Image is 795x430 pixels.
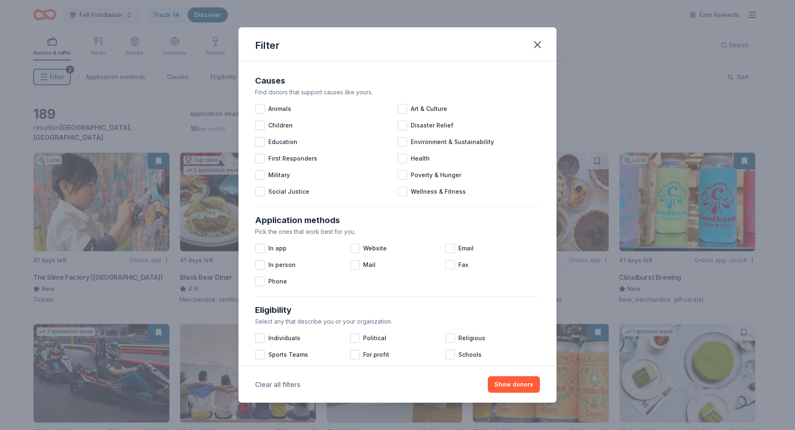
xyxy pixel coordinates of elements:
[411,154,430,163] span: Health
[255,39,279,52] div: Filter
[488,376,540,393] button: Show donors
[255,214,540,227] div: Application methods
[458,350,482,360] span: Schools
[268,120,293,130] span: Children
[411,170,461,180] span: Poverty & Hunger
[363,243,387,253] span: Website
[268,276,287,286] span: Phone
[255,303,540,317] div: Eligibility
[255,87,540,97] div: Find donors that support causes like yours.
[363,260,376,270] span: Mail
[268,137,297,147] span: Education
[363,333,386,343] span: Political
[255,227,540,237] div: Pick the ones that work best for you.
[268,350,308,360] span: Sports Teams
[268,243,287,253] span: In app
[268,333,300,343] span: Individuals
[458,243,474,253] span: Email
[268,154,317,163] span: First Responders
[458,333,485,343] span: Religious
[255,317,540,327] div: Select any that describe you or your organization.
[411,104,447,114] span: Art & Culture
[411,137,494,147] span: Environment & Sustainability
[255,380,300,389] button: Clear all filters
[268,260,296,270] span: In person
[363,350,389,360] span: For profit
[411,120,453,130] span: Disaster Relief
[268,104,291,114] span: Animals
[268,187,309,197] span: Social Justice
[255,74,540,87] div: Causes
[411,187,466,197] span: Wellness & Fitness
[268,170,290,180] span: Military
[458,260,468,270] span: Fax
